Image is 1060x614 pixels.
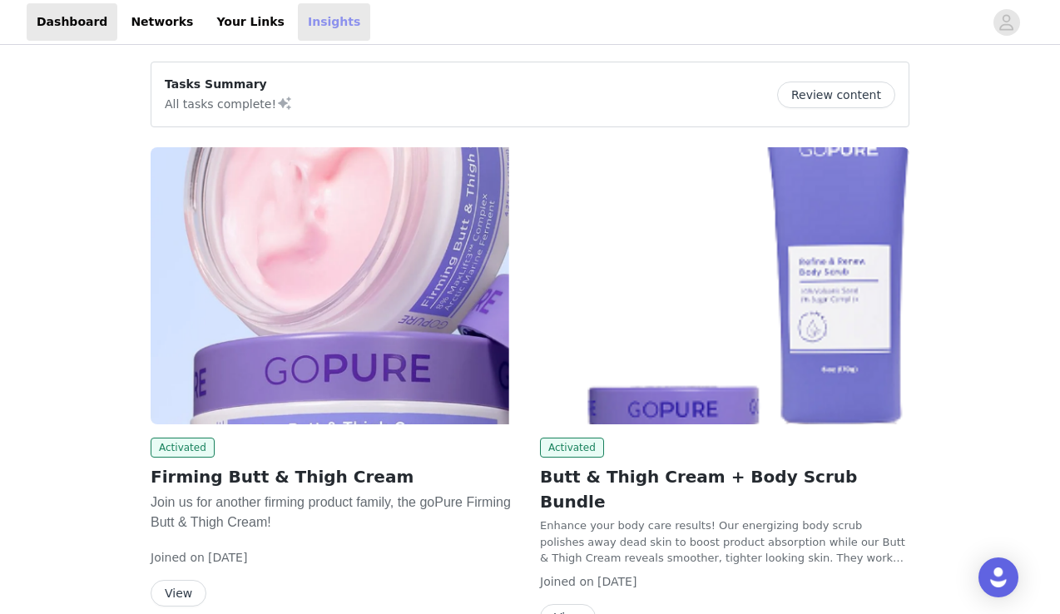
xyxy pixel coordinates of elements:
span: Join us for another firming product family, the goPure Firming Butt & Thigh Cream! [151,495,511,529]
a: Insights [298,3,370,41]
div: avatar [998,9,1014,36]
h2: Butt & Thigh Cream + Body Scrub Bundle [540,464,909,514]
img: GoPure Beauty [540,147,909,424]
span: [DATE] [208,551,247,564]
div: Open Intercom Messenger [978,557,1018,597]
span: Activated [151,438,215,458]
p: All tasks complete! [165,93,293,113]
span: Activated [540,438,604,458]
a: Dashboard [27,3,117,41]
img: GoPure Beauty [151,147,520,424]
p: Enhance your body care results! Our energizing body scrub polishes away dead skin to boost produc... [540,517,909,567]
span: [DATE] [597,575,636,588]
h2: Firming Butt & Thigh Cream [151,464,520,489]
a: Your Links [206,3,295,41]
button: View [151,580,206,607]
span: Joined on [540,575,594,588]
button: Review content [777,82,895,108]
a: Networks [121,3,203,41]
span: Joined on [151,551,205,564]
a: View [151,587,206,600]
p: Tasks Summary [165,76,293,93]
